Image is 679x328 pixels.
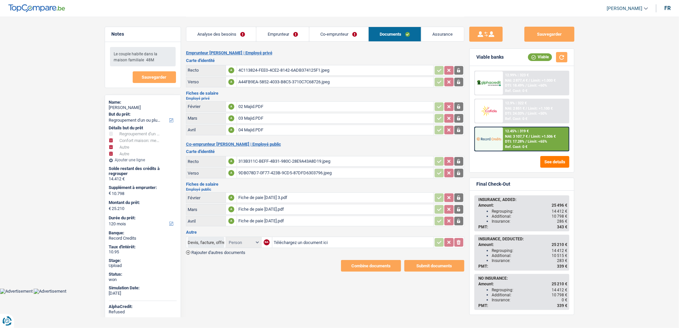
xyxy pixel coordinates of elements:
[477,133,501,145] img: Record Credits
[109,236,177,241] div: Record Credits
[492,248,567,253] div: Regrouping:
[528,111,547,116] span: Limit: <50%
[477,105,501,117] img: Cofidis
[228,79,234,85] div: A
[186,142,464,147] h2: Co-emprunteur [PERSON_NAME] | Employé public
[109,263,177,268] div: Upload
[478,225,567,229] div: PMT:
[607,6,642,11] span: [PERSON_NAME]
[505,145,527,149] div: Ref. Cost: 0 €
[188,79,224,84] div: Verso
[186,182,464,186] h3: Fiches de salaire
[8,4,65,12] img: TopCompare Logo
[552,242,567,247] span: 25 210 €
[228,170,234,176] div: A
[478,276,567,281] div: NO INSURANCE:
[188,127,224,132] div: Avril
[492,209,567,214] div: Regrouping:
[404,260,464,272] button: Submit documents
[529,78,530,83] span: /
[528,83,547,88] span: Limit: <60%
[505,139,524,144] span: DTI: 17.28%
[531,78,556,83] span: Limit: >1.000 €
[341,260,401,272] button: Combine documents
[238,168,432,178] div: 9DB078D7-0F77-423B-9CD5-87DFD6303796.jpeg
[505,129,529,133] div: 12.45% | 319 €
[34,289,66,294] img: Advertisement
[552,248,567,253] span: 14 412 €
[109,125,177,131] div: Détails but du prêt
[109,244,177,250] div: Taux d'intérêt:
[238,193,432,203] div: Fiche de paie [DATE] 3.pdf
[552,253,567,258] span: 10 515 €
[109,291,177,296] div: [DATE]
[492,258,567,263] div: Insurance:
[552,203,567,208] span: 25 496 €
[109,200,175,205] label: Montant du prêt:
[109,258,177,263] div: Stage:
[186,91,464,95] h3: Fiches de salaire
[228,127,234,133] div: A
[188,104,224,109] div: Février
[524,27,574,42] button: Sauvegarder
[238,102,432,112] div: 02 Majid.PDF
[526,106,527,111] span: /
[505,134,528,139] span: NAI: 3 107,7 €
[552,209,567,214] span: 14 412 €
[478,203,567,208] div: Amount:
[238,113,432,123] div: 03 Majid.PDF
[492,219,567,224] div: Insurance:
[528,106,553,111] span: Limit: >1.100 €
[492,288,567,292] div: Regrouping:
[188,116,224,121] div: Mars
[525,111,527,116] span: /
[186,58,464,63] h3: Carte d'identité
[188,68,224,73] div: Recto
[421,27,464,41] a: Assurance
[109,230,177,236] div: Banque:
[142,75,167,79] span: Sauvegarder
[505,111,524,116] span: DTI: 24.03%
[133,71,176,83] button: Sauvegarder
[528,53,552,61] div: Viable
[552,214,567,219] span: 10 798 €
[492,214,567,219] div: Additional:
[188,171,224,176] div: Verso
[557,219,567,224] span: 286 €
[238,204,432,214] div: Fiche de paie [DATE].pdf
[525,139,527,144] span: /
[531,134,556,139] span: Limit: >1.506 €
[664,5,671,11] div: fr
[186,97,464,100] h2: Employé privé
[492,293,567,297] div: Additional:
[109,309,177,315] div: Refused
[188,207,224,212] div: Mars
[478,237,567,241] div: INSURANCE, DEDUCTED:
[228,218,234,224] div: A
[228,67,234,73] div: A
[505,73,529,77] div: 12.99% | 323 €
[109,304,177,309] div: AlphaCredit:
[478,303,567,308] div: PMT:
[109,285,177,291] div: Simulation Date:
[112,31,174,37] h5: Notes
[476,181,510,187] div: Final Check-Out
[186,149,464,154] h3: Carte d'identité
[478,242,567,247] div: Amount:
[529,134,530,139] span: /
[109,166,177,176] div: Solde restant des crédits à regrouper
[109,100,177,105] div: Name:
[309,27,368,41] a: Co-emprunteur
[188,219,224,224] div: Avril
[476,54,504,60] div: Viable banks
[109,215,175,221] label: Durée du prêt:
[109,176,177,182] div: 14.412 €
[228,104,234,110] div: A
[109,206,111,211] span: €
[228,195,234,201] div: A
[552,293,567,297] span: 10 798 €
[188,159,224,164] div: Recto
[109,249,177,255] div: 10.95
[238,65,432,75] div: 4C113824-FEE0-4CE2-8142-6ADB374125F1.jpeg
[557,264,567,269] span: 339 €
